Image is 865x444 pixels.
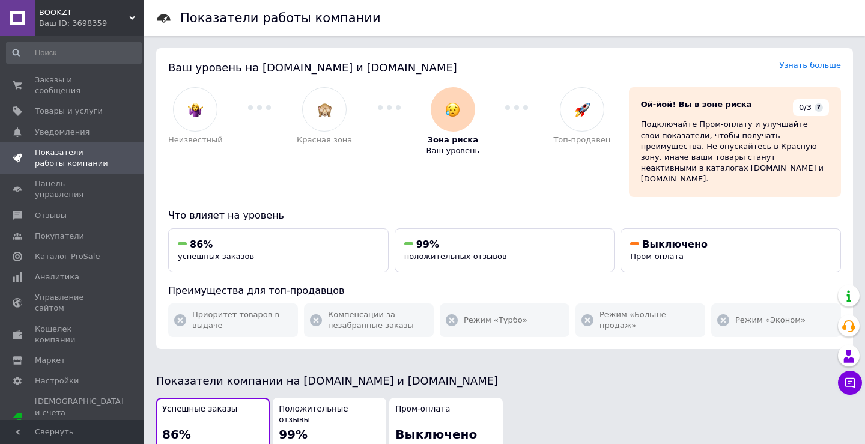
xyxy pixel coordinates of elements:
a: Узнать больше [779,61,841,70]
div: Ваш ID: 3698359 [39,18,144,29]
button: 99%положительных отзывов [395,228,615,272]
span: Топ-продавец [553,135,610,145]
input: Поиск [6,42,142,64]
span: Заказы и сообщения [35,75,111,96]
img: :disappointed_relieved: [445,102,460,117]
span: Покупатели [35,231,84,242]
span: Показатели работы компании [35,147,111,169]
span: Выключено [642,239,708,250]
span: Показатели компании на [DOMAIN_NAME] и [DOMAIN_NAME] [156,374,498,387]
span: Аналитика [35,272,79,282]
span: 99% [416,239,439,250]
span: Неизвестный [168,135,223,145]
span: Управление сайтом [35,292,111,314]
button: Чат с покупателем [838,371,862,395]
span: BOOKZT [39,7,129,18]
span: Успешные заказы [162,404,237,415]
span: 86% [162,427,191,442]
span: Пром-оплата [395,404,450,415]
img: :woman-shrugging: [188,102,203,117]
span: Приоритет товаров в выдаче [192,309,292,331]
span: [DEMOGRAPHIC_DATA] и счета [35,396,124,440]
h1: Показатели работы компании [180,11,381,25]
span: Маркет [35,355,65,366]
span: Пром-оплата [630,252,684,261]
span: Положительные отзывы [279,404,380,426]
span: Что влияет на уровень [168,210,284,221]
span: Выключено [395,427,477,442]
span: ? [815,103,823,112]
span: Каталог ProSale [35,251,100,262]
span: положительных отзывов [404,252,507,261]
button: 86%успешных заказов [168,228,389,272]
span: Компенсации за незабранные заказы [328,309,428,331]
span: Зона риска [428,135,478,145]
span: Преимущества для топ-продавцов [168,285,344,296]
div: Подключайте Пром-оплату и улучшайте свои показатели, чтобы получать преимущества. Не опускайтесь ... [641,119,829,184]
span: 86% [190,239,213,250]
div: 0/3 [793,99,829,116]
span: Панель управления [35,178,111,200]
span: успешных заказов [178,252,254,261]
span: 99% [279,427,308,442]
span: Уведомления [35,127,90,138]
span: Режим «Турбо» [464,315,527,326]
img: :see_no_evil: [317,102,332,117]
span: Товары и услуги [35,106,103,117]
span: Режим «Больше продаж» [599,309,699,331]
span: Красная зона [297,135,352,145]
button: ВыключеноПром-оплата [621,228,841,272]
img: :rocket: [575,102,590,117]
span: Ой-йой! Вы в зоне риска [641,100,752,109]
span: Кошелек компании [35,324,111,345]
div: Prom микс 1000 (3 месяца) [35,418,124,440]
span: Ваш уровень на [DOMAIN_NAME] и [DOMAIN_NAME] [168,61,457,74]
span: Режим «Эконом» [735,315,806,326]
span: Настройки [35,376,79,386]
span: Отзывы [35,210,67,221]
span: Ваш уровень [426,145,480,156]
